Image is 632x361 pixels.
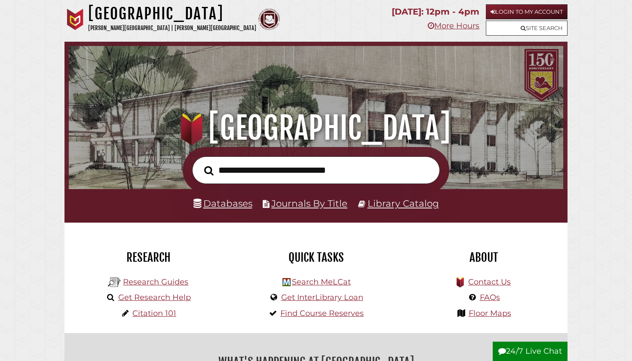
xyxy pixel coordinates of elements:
[428,21,479,31] a: More Hours
[71,250,226,265] h2: Research
[64,9,86,30] img: Calvin University
[78,109,554,147] h1: [GEOGRAPHIC_DATA]
[486,4,568,19] a: Login to My Account
[468,277,511,287] a: Contact Us
[200,163,218,178] button: Search
[469,309,511,318] a: Floor Maps
[193,198,252,209] a: Databases
[132,309,176,318] a: Citation 101
[271,198,347,209] a: Journals By Title
[88,4,256,23] h1: [GEOGRAPHIC_DATA]
[258,9,280,30] img: Calvin Theological Seminary
[281,293,363,302] a: Get InterLibrary Loan
[480,293,500,302] a: FAQs
[486,21,568,36] a: Site Search
[123,277,188,287] a: Research Guides
[282,278,291,286] img: Hekman Library Logo
[118,293,191,302] a: Get Research Help
[280,309,364,318] a: Find Course Reserves
[406,250,561,265] h2: About
[239,250,393,265] h2: Quick Tasks
[368,198,439,209] a: Library Catalog
[292,277,351,287] a: Search MeLCat
[88,23,256,33] p: [PERSON_NAME][GEOGRAPHIC_DATA] | [PERSON_NAME][GEOGRAPHIC_DATA]
[392,4,479,19] p: [DATE]: 12pm - 4pm
[108,276,121,289] img: Hekman Library Logo
[204,165,214,176] i: Search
